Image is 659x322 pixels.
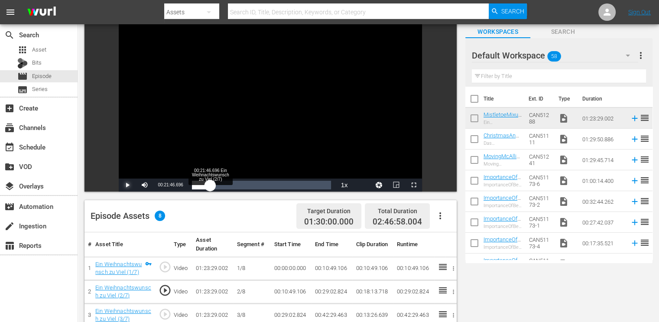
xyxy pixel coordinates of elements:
[640,154,650,165] span: reorder
[192,181,331,189] div: Progress Bar
[525,150,555,170] td: CAN51241
[636,45,646,66] button: more_vert
[387,179,405,192] button: Picture-in-Picture
[92,232,155,257] th: Asset Title
[484,244,522,250] div: ImportanceOfBeingMike_Eps_4-6
[484,182,522,188] div: ImportanceOfBeingMike_Eps_1-10
[484,215,521,235] a: ImportanceOfBeingMike_Eps_1-5
[525,212,555,233] td: CAN51173-1
[558,176,569,186] span: Video
[4,103,15,114] span: Create
[636,50,646,61] span: more_vert
[4,221,15,231] span: Ingestion
[530,26,595,37] span: Search
[21,2,62,23] img: ans4CAIJ8jUAAAAAAAAAAAAAAAAAAAAAAAAgQb4GAAAAAAAAAAAAAAAAAAAAAAAAJMjXAAAAAAAAAAAAAAAAAAAAAAAAgAT5G...
[484,203,522,208] div: ImportanceOfBeingMike_Eps_6-10
[630,176,640,185] svg: Add to Episode
[640,175,650,185] span: reorder
[558,238,569,248] span: Video
[159,284,172,297] span: play_circle_outline
[640,133,650,144] span: reorder
[170,280,193,303] td: Video
[640,258,650,269] span: reorder
[558,155,569,165] span: Video
[484,257,521,276] a: ImportanceOfBeingMike_Eps_1-3
[91,211,165,221] div: Episode Assets
[393,232,434,257] th: Runtime
[405,179,422,192] button: Fullscreen
[393,257,434,280] td: 00:10:49.106
[4,30,15,40] span: Search
[484,236,521,256] a: ImportanceOfBeingMike_Eps_4-6
[579,150,627,170] td: 01:29:45.714
[525,129,555,150] td: CAN51111
[4,181,15,192] span: Overlays
[159,308,172,321] span: play_circle_outline
[158,182,183,187] span: 00:21:46.696
[553,87,577,111] th: Type
[472,43,638,68] div: Default Workspace
[312,232,352,257] th: End Time
[630,218,640,227] svg: Add to Episode
[119,21,422,192] div: Video Player
[4,202,15,212] span: Automation
[484,174,521,193] a: ImportanceOfBeingMike_Eps_1-10
[4,142,15,153] span: Schedule
[155,211,165,221] span: 8
[192,280,233,303] td: 01:23:29.002
[5,7,16,17] span: menu
[393,280,434,303] td: 00:29:02.824
[170,257,193,280] td: Video
[17,58,28,68] div: Bits
[484,140,522,146] div: Das Weihnachtswunder
[4,241,15,251] span: Reports
[628,9,651,16] a: Sign Out
[95,261,142,276] a: Ein Weihnachtswunsch zu Viel (1/7)
[484,224,522,229] div: ImportanceOfBeingMike_Eps_1-5
[489,3,527,19] button: Search
[312,257,352,280] td: 00:10:49.106
[352,232,393,257] th: Clip Duration
[484,111,522,124] a: MistletoeMixup_DE
[84,280,92,303] td: 2
[484,132,522,145] a: ChristmasAngel_DE
[312,280,352,303] td: 00:29:02.824
[192,232,233,257] th: Asset Duration
[630,114,640,123] svg: Add to Episode
[271,232,312,257] th: Start Time
[192,257,233,280] td: 01:23:29.002
[558,259,569,269] span: Video
[271,280,312,303] td: 00:10:49.106
[4,123,15,133] span: Channels
[17,85,28,95] span: Series
[234,280,271,303] td: 2/8
[234,257,271,280] td: 1/8
[304,217,354,227] span: 01:30:00.000
[370,179,387,192] button: Jump To Time
[525,191,555,212] td: CAN51173-2
[579,233,627,254] td: 00:17:35.521
[373,217,422,227] span: 02:46:58.004
[95,284,151,299] a: Ein Weihnachtswunsch zu Viel (2/7)
[17,71,28,81] span: Episode
[630,155,640,165] svg: Add to Episode
[484,87,523,111] th: Title
[170,232,193,257] th: Type
[159,260,172,273] span: play_circle_outline
[640,113,650,123] span: reorder
[579,254,627,274] td: 00:17:05.491
[335,179,353,192] button: Playback Rate
[630,197,640,206] svg: Add to Episode
[577,87,629,111] th: Duration
[630,259,640,269] svg: Add to Episode
[523,87,553,111] th: Ext. ID
[525,170,555,191] td: CAN51173-6
[640,237,650,248] span: reorder
[136,179,153,192] button: Mute
[579,108,627,129] td: 01:23:29.002
[640,217,650,227] span: reorder
[484,195,521,214] a: ImportanceOfBeingMike_Eps_6-10
[17,45,28,55] span: Asset
[558,196,569,207] span: Video
[465,26,530,37] span: Workspaces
